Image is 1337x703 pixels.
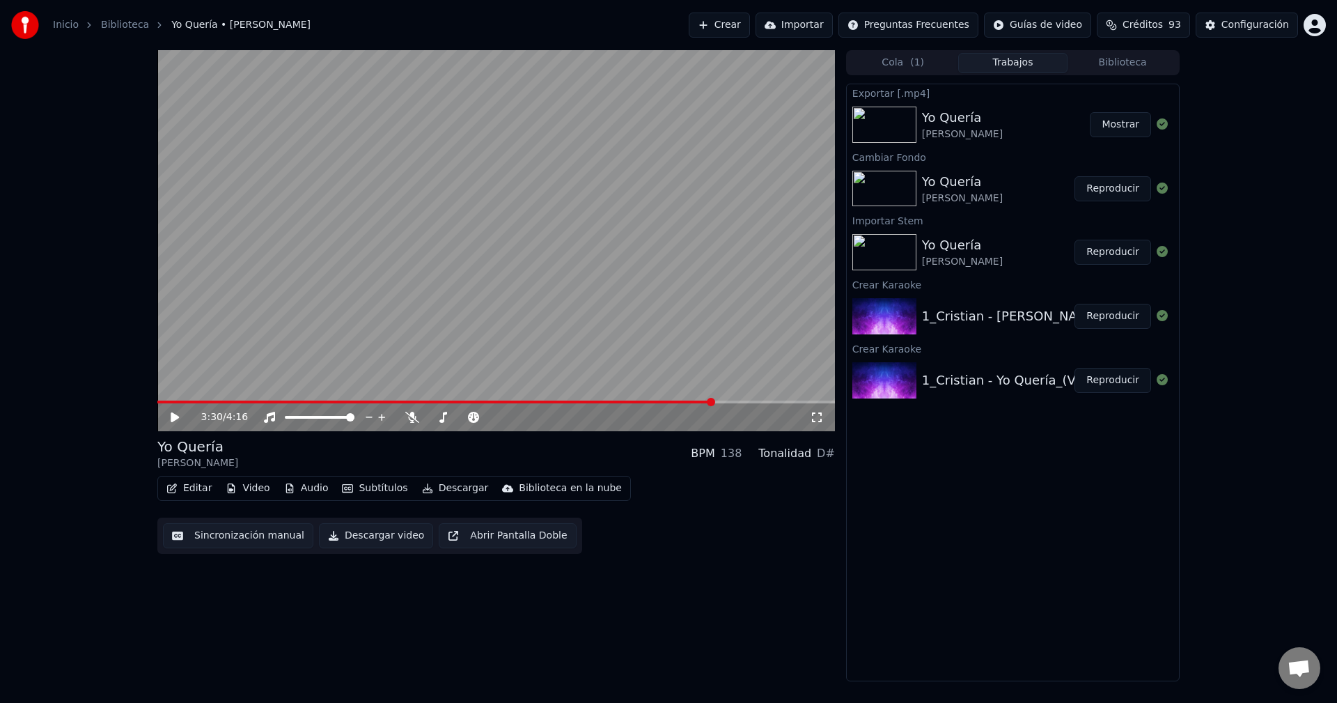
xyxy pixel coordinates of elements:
div: Cambiar Fondo [847,148,1179,165]
button: Video [220,479,275,498]
button: Biblioteca [1068,53,1178,73]
button: Preguntas Frecuentes [838,13,978,38]
div: Configuración [1221,18,1289,32]
div: Yo Quería [922,108,1003,128]
div: Exportar [.mp4] [847,84,1179,101]
div: Importar Stem [847,212,1179,229]
div: [PERSON_NAME] [922,255,1003,269]
div: Biblioteca en la nube [519,481,622,495]
div: Crear Karaoke [847,276,1179,293]
button: Crear [689,13,750,38]
div: D# [817,445,835,462]
span: ( 1 ) [910,56,924,70]
button: Trabajos [958,53,1068,73]
button: Cola [848,53,958,73]
div: Yo Quería [922,172,1003,192]
div: / [201,410,235,424]
span: Créditos [1123,18,1163,32]
span: 3:30 [201,410,223,424]
img: youka [11,11,39,39]
button: Configuración [1196,13,1298,38]
div: [PERSON_NAME] [157,456,238,470]
button: Mostrar [1090,112,1151,137]
button: Editar [161,479,217,498]
span: 93 [1168,18,1181,32]
button: Subtítulos [336,479,413,498]
nav: breadcrumb [53,18,311,32]
button: Créditos93 [1097,13,1190,38]
button: Descargar [416,479,494,498]
span: Yo Quería • [PERSON_NAME] [171,18,311,32]
a: Inicio [53,18,79,32]
div: BPM [691,445,714,462]
button: Importar [756,13,833,38]
div: [PERSON_NAME] [922,128,1003,141]
span: 4:16 [226,410,248,424]
div: Tonalidad [758,445,811,462]
div: Yo Quería [922,235,1003,255]
button: Guías de video [984,13,1091,38]
button: Reproducir [1074,304,1151,329]
div: Chat abierto [1279,647,1320,689]
div: Crear Karaoke [847,340,1179,357]
button: Reproducir [1074,368,1151,393]
button: Sincronización manual [163,523,313,548]
button: Audio [279,479,334,498]
button: Abrir Pantalla Doble [439,523,576,548]
div: 1_Cristian - Yo Quería_(Vocals)-Eb-65bpm-440hz [922,371,1224,390]
button: Descargar video [319,523,433,548]
div: [PERSON_NAME] [922,192,1003,206]
button: Reproducir [1074,240,1151,265]
button: Reproducir [1074,176,1151,201]
div: Yo Quería [157,437,238,456]
div: 138 [721,445,742,462]
a: Biblioteca [101,18,149,32]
